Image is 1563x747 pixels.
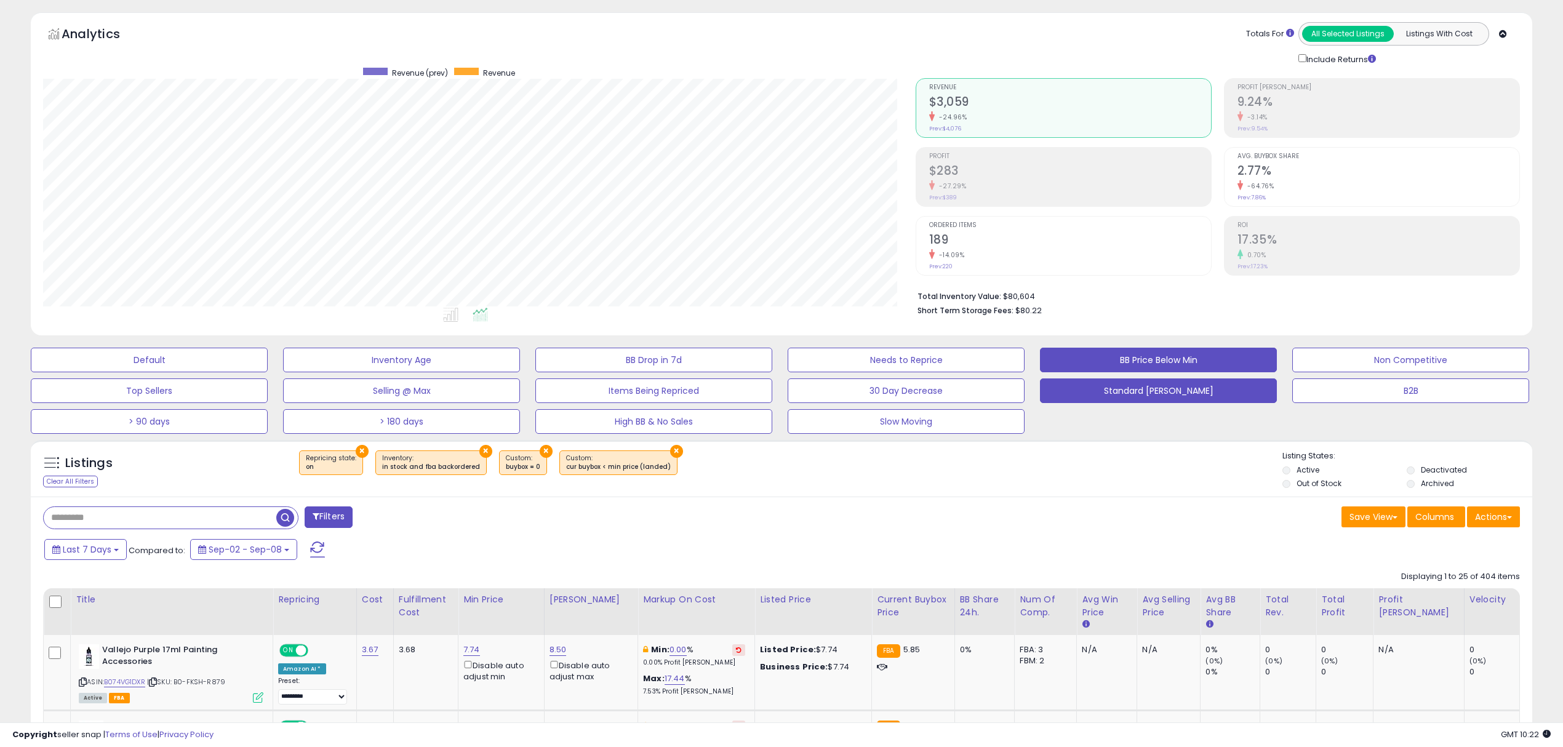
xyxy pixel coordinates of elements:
div: % [643,673,745,696]
button: Standard [PERSON_NAME] [1040,378,1277,403]
button: Actions [1467,506,1520,527]
h2: $283 [929,164,1211,180]
div: Fulfillment Cost [399,593,453,619]
div: Num of Comp. [1020,593,1071,619]
div: 0 [1321,644,1373,655]
button: Listings With Cost [1393,26,1485,42]
small: FBA [877,644,900,658]
button: Items Being Repriced [535,378,772,403]
div: on [306,463,356,471]
img: 418IbL53OVL._SL40_.jpg [79,721,103,745]
div: Preset: [278,677,347,705]
h2: $3,059 [929,95,1211,111]
button: BB Price Below Min [1040,348,1277,372]
span: OFF [306,645,326,656]
a: 40.25 [463,720,486,732]
button: Sep-02 - Sep-08 [190,539,297,560]
div: 0% [1378,721,1464,732]
button: Non Competitive [1292,348,1529,372]
div: Listed Price [760,593,866,606]
small: -3.14% [1243,113,1268,122]
strong: Copyright [12,729,57,740]
span: ON [281,721,296,732]
div: Disable auto adjust min [463,658,535,682]
button: All Selected Listings [1302,26,1394,42]
div: 0 [1469,666,1519,677]
b: Vallejo Purple 17ml Painting Accessories [102,644,252,670]
button: × [479,445,492,458]
div: 0 [1265,644,1316,655]
small: Prev: 17.23% [1237,263,1268,270]
b: Min: [651,720,670,732]
small: Avg BB Share. [1205,619,1213,630]
a: Terms of Use [105,729,158,740]
b: D&D Icons of The Realms: Waterdeep: Dragon Heist Box Set 2 [106,721,256,746]
div: 0 [1142,721,1200,732]
span: Revenue [929,84,1211,91]
div: 3.68 [399,644,449,655]
div: Repricing [278,593,351,606]
div: Velocity [1469,593,1514,606]
button: Default [31,348,268,372]
small: (0%) [1205,656,1223,666]
div: 0 [1469,721,1519,732]
span: Profit [929,153,1211,160]
div: FBA: 3 [1020,644,1067,655]
div: Amazon AI * [278,663,326,674]
button: Last 7 Days [44,539,127,560]
span: Last 7 Days [63,543,111,556]
div: Avg Selling Price [1142,593,1195,619]
div: Markup on Cost [643,593,750,606]
p: Listing States: [1282,450,1532,462]
span: Profit [PERSON_NAME] [1237,84,1519,91]
h5: Analytics [62,25,144,46]
b: Listed Price: [760,720,816,732]
div: Title [76,593,268,606]
b: Listed Price: [760,644,816,655]
span: All listings currently available for purchase on Amazon [79,693,107,703]
a: 44.99 [550,720,573,732]
div: Avg BB Share [1205,593,1255,619]
button: Slow Moving [788,409,1025,434]
button: Selling @ Max [283,378,520,403]
div: 0 [1469,644,1519,655]
div: Include Returns [1289,52,1391,66]
div: seller snap | | [12,729,214,741]
button: B2B [1292,378,1529,403]
small: Prev: $389 [929,194,957,201]
b: Short Term Storage Fees: [917,305,1013,316]
div: $7.74 [760,661,862,673]
span: Repricing state : [306,453,356,472]
div: cur buybox < min price (landed) [566,463,671,471]
div: 0% [960,644,1005,655]
small: -14.09% [935,250,965,260]
label: Archived [1421,478,1454,489]
div: ASIN: [79,644,263,701]
span: Columns [1415,511,1454,523]
small: -64.76% [1243,182,1274,191]
div: 4.15 [399,721,449,732]
small: Avg Win Price. [1082,619,1089,630]
div: FBA: 3 [1020,721,1067,732]
b: Total Inventory Value: [917,291,1001,302]
div: 0 [1265,666,1316,677]
small: -27.29% [935,182,967,191]
button: 30 Day Decrease [788,378,1025,403]
h2: 9.24% [1237,95,1519,111]
div: [PERSON_NAME] [550,593,633,606]
div: Total Rev. [1265,593,1311,619]
li: $80,604 [917,288,1511,303]
div: 0% [960,721,1005,732]
div: buybox = 0 [506,463,540,471]
a: 8.50 [550,644,567,656]
small: Prev: $4,076 [929,125,961,132]
button: Columns [1407,506,1465,527]
span: $80.22 [1015,305,1042,316]
div: 0% [1205,666,1260,677]
div: in stock and fba backordered [382,463,480,471]
h5: Listings [65,455,113,472]
a: 7.74 [463,644,480,656]
button: Top Sellers [31,378,268,403]
button: BB Drop in 7d [535,348,772,372]
div: $7.74 [760,644,862,655]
